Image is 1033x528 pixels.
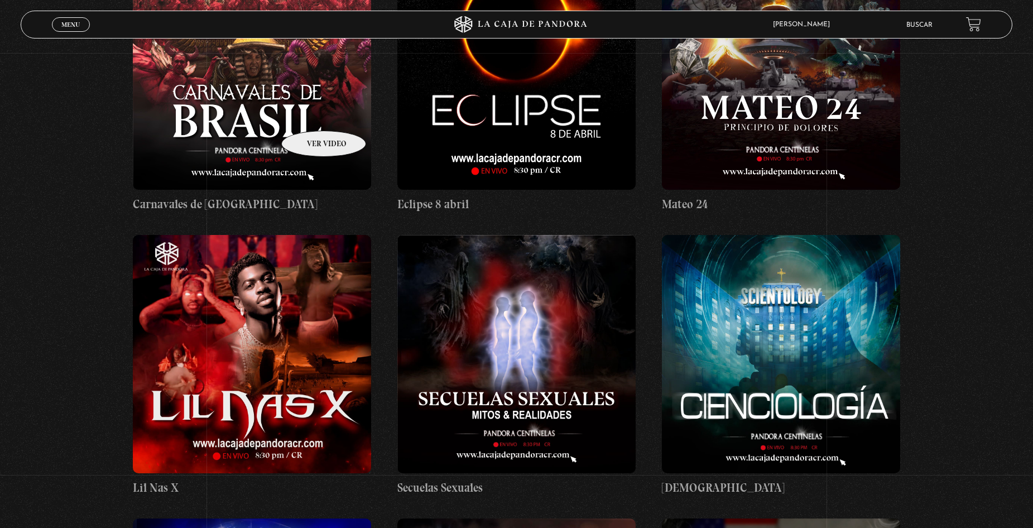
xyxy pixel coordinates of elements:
[61,21,80,28] span: Menu
[966,17,981,32] a: View your shopping cart
[662,479,900,497] h4: [DEMOGRAPHIC_DATA]
[133,195,371,213] h4: Carnavales de [GEOGRAPHIC_DATA]
[397,235,635,496] a: Secuelas Sexuales
[397,195,635,213] h4: Eclipse 8 abril
[906,22,933,28] a: Buscar
[662,235,900,496] a: [DEMOGRAPHIC_DATA]
[662,195,900,213] h4: Mateo 24
[397,479,635,497] h4: Secuelas Sexuales
[133,235,371,496] a: Lil Nas X
[133,479,371,497] h4: Lil Nas X
[57,31,84,39] span: Cerrar
[767,21,841,28] span: [PERSON_NAME]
